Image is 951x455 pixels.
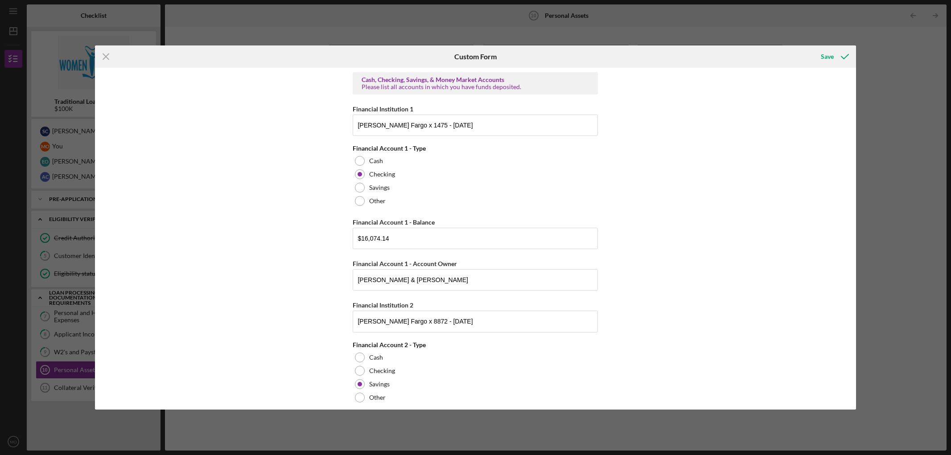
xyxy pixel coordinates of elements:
[369,171,395,178] label: Checking
[353,341,598,348] div: Financial Account 2 - Type
[362,83,589,90] div: Please list all accounts in which you have funds deposited.
[369,157,383,164] label: Cash
[821,48,834,66] div: Save
[353,218,435,226] label: Financial Account 1 - Balance
[369,184,390,191] label: Savings
[353,301,413,309] label: Financial Institution 2
[362,76,589,83] div: Cash, Checking, Savings, & Money Market Accounts
[353,105,413,113] label: Financial Institution 1
[369,354,383,361] label: Cash
[369,394,386,401] label: Other
[369,367,395,374] label: Checking
[369,381,390,388] label: Savings
[812,48,856,66] button: Save
[369,197,386,205] label: Other
[353,260,457,267] label: Financial Account 1 - Account Owner
[353,145,598,152] div: Financial Account 1 - Type
[454,53,497,61] h6: Custom Form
